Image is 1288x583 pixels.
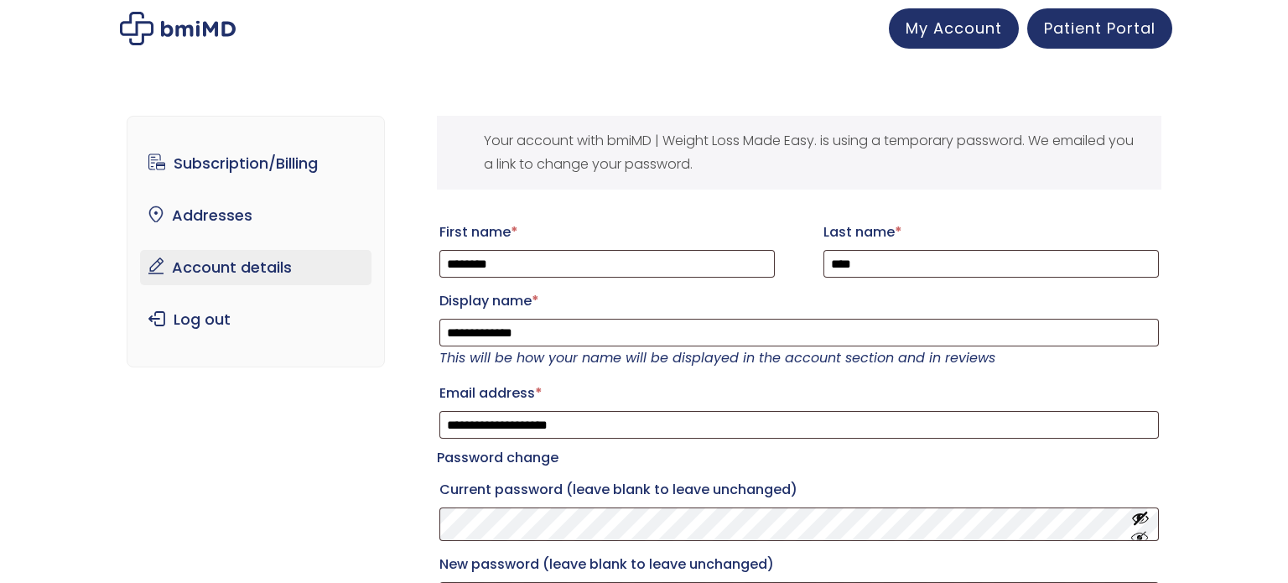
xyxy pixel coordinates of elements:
[437,446,558,470] legend: Password change
[140,198,372,233] a: Addresses
[889,8,1019,49] a: My Account
[437,116,1161,190] div: Your account with bmiMD | Weight Loss Made Easy. is using a temporary password. We emailed you a ...
[439,380,1159,407] label: Email address
[823,219,1159,246] label: Last name
[140,250,372,285] a: Account details
[439,219,775,246] label: First name
[439,476,1159,503] label: Current password (leave blank to leave unchanged)
[140,302,372,337] a: Log out
[120,12,236,45] img: My account
[1027,8,1172,49] a: Patient Portal
[1044,18,1156,39] span: Patient Portal
[140,146,372,181] a: Subscription/Billing
[439,551,1159,578] label: New password (leave blank to leave unchanged)
[906,18,1002,39] span: My Account
[127,116,386,367] nav: Account pages
[1131,509,1150,540] button: Show password
[439,348,995,367] em: This will be how your name will be displayed in the account section and in reviews
[439,288,1159,315] label: Display name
